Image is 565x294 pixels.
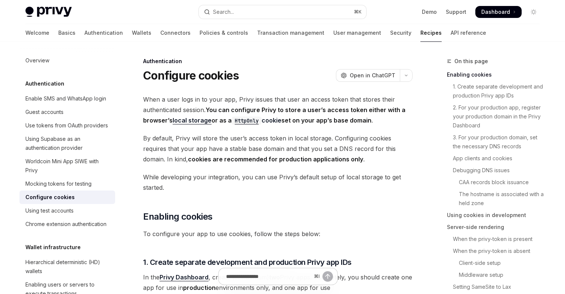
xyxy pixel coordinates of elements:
[322,271,333,282] button: Send message
[454,57,488,66] span: On this page
[25,56,49,65] div: Overview
[19,177,115,191] a: Mocking tokens for testing
[447,188,546,209] a: The hostname is associated with a held zone
[420,24,442,42] a: Recipes
[25,7,72,17] img: light logo
[143,106,405,124] strong: You can configure Privy to store a user’s access token either with a browser’s or as a set on you...
[447,209,546,221] a: Using cookies in development
[447,233,546,245] a: When the privy-token is present
[422,8,437,16] a: Demo
[25,79,64,88] h5: Authentication
[143,133,413,164] span: By default, Privy will store the user’s access token in local storage. Configuring cookies requir...
[143,211,212,223] span: Enabling cookies
[333,24,381,42] a: User management
[475,6,522,18] a: Dashboard
[19,105,115,119] a: Guest accounts
[19,92,115,105] a: Enable SMS and WhatsApp login
[25,121,108,130] div: Use tokens from OAuth providers
[200,24,248,42] a: Policies & controls
[213,7,234,16] div: Search...
[25,24,49,42] a: Welcome
[528,6,540,18] button: Toggle dark mode
[25,157,111,175] div: Worldcoin Mini App SIWE with Privy
[336,69,400,82] button: Open in ChatGPT
[481,8,510,16] span: Dashboard
[143,58,413,65] div: Authentication
[25,220,106,229] div: Chrome extension authentication
[447,69,546,81] a: Enabling cookies
[160,24,191,42] a: Connectors
[143,69,239,82] h1: Configure cookies
[226,268,311,285] input: Ask a question...
[188,155,363,163] strong: cookies are recommended for production applications only
[25,258,111,276] div: Hierarchical deterministic (HD) wallets
[25,179,92,188] div: Mocking tokens for testing
[173,117,212,124] a: local storage
[232,117,262,125] code: HttpOnly
[232,117,281,124] a: HttpOnlycookie
[446,8,466,16] a: Support
[25,243,81,252] h5: Wallet infrastructure
[447,257,546,269] a: Client-side setup
[143,257,352,267] span: 1. Create separate development and production Privy app IDs
[19,119,115,132] a: Use tokens from OAuth providers
[447,281,546,293] a: Setting SameSite to Lax
[257,24,324,42] a: Transaction management
[354,9,362,15] span: ⌘ K
[143,172,413,193] span: While developing your integration, you can use Privy’s default setup of local storage to get star...
[447,164,546,176] a: Debugging DNS issues
[19,132,115,155] a: Using Supabase as an authentication provider
[25,206,74,215] div: Using test accounts
[25,94,106,103] div: Enable SMS and WhatsApp login
[447,152,546,164] a: App clients and cookies
[58,24,75,42] a: Basics
[390,24,411,42] a: Security
[447,269,546,281] a: Middleware setup
[143,229,413,239] span: To configure your app to use cookies, follow the steps below:
[25,108,64,117] div: Guest accounts
[19,191,115,204] a: Configure cookies
[19,54,115,67] a: Overview
[447,81,546,102] a: 1. Create separate development and production Privy app IDs
[19,204,115,217] a: Using test accounts
[132,24,151,42] a: Wallets
[19,256,115,278] a: Hierarchical deterministic (HD) wallets
[199,5,366,19] button: Open search
[25,134,111,152] div: Using Supabase as an authentication provider
[350,72,395,79] span: Open in ChatGPT
[447,221,546,233] a: Server-side rendering
[25,193,75,202] div: Configure cookies
[447,176,546,188] a: CAA records block issuance
[447,102,546,131] a: 2. For your production app, register your production domain in the Privy Dashboard
[143,94,413,126] span: When a user logs in to your app, Privy issues that user an access token that stores their authent...
[84,24,123,42] a: Authentication
[447,245,546,257] a: When the privy-token is absent
[19,155,115,177] a: Worldcoin Mini App SIWE with Privy
[451,24,486,42] a: API reference
[447,131,546,152] a: 3. For your production domain, set the necessary DNS records
[19,217,115,231] a: Chrome extension authentication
